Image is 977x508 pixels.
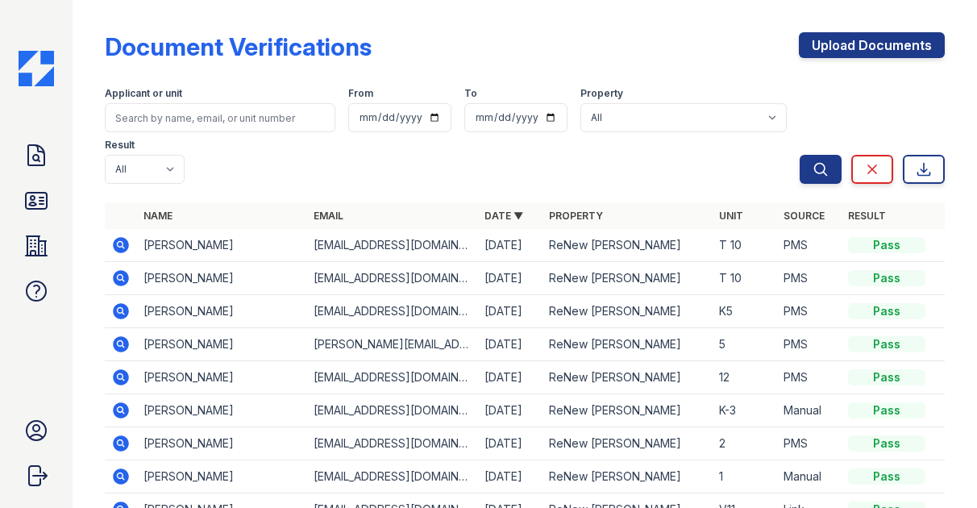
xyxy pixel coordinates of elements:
[543,262,713,295] td: ReNew [PERSON_NAME]
[719,210,743,222] a: Unit
[848,336,925,352] div: Pass
[777,361,842,394] td: PMS
[777,394,842,427] td: Manual
[484,210,523,222] a: Date ▼
[137,394,307,427] td: [PERSON_NAME]
[549,210,603,222] a: Property
[307,328,477,361] td: [PERSON_NAME][EMAIL_ADDRESS][DOMAIN_NAME]
[307,295,477,328] td: [EMAIL_ADDRESS][DOMAIN_NAME]
[777,427,842,460] td: PMS
[713,229,777,262] td: T 10
[105,139,135,152] label: Result
[777,262,842,295] td: PMS
[137,361,307,394] td: [PERSON_NAME]
[543,295,713,328] td: ReNew [PERSON_NAME]
[777,229,842,262] td: PMS
[543,328,713,361] td: ReNew [PERSON_NAME]
[543,229,713,262] td: ReNew [PERSON_NAME]
[19,51,54,86] img: CE_Icon_Blue-c292c112584629df590d857e76928e9f676e5b41ef8f769ba2f05ee15b207248.png
[478,361,543,394] td: [DATE]
[307,262,477,295] td: [EMAIL_ADDRESS][DOMAIN_NAME]
[348,87,373,100] label: From
[784,210,825,222] a: Source
[478,460,543,493] td: [DATE]
[478,295,543,328] td: [DATE]
[713,361,777,394] td: 12
[848,303,925,319] div: Pass
[105,87,182,100] label: Applicant or unit
[137,460,307,493] td: [PERSON_NAME]
[848,369,925,385] div: Pass
[713,295,777,328] td: K5
[848,237,925,253] div: Pass
[478,427,543,460] td: [DATE]
[848,210,886,222] a: Result
[137,295,307,328] td: [PERSON_NAME]
[848,435,925,452] div: Pass
[307,427,477,460] td: [EMAIL_ADDRESS][DOMAIN_NAME]
[848,468,925,485] div: Pass
[307,394,477,427] td: [EMAIL_ADDRESS][DOMAIN_NAME]
[580,87,623,100] label: Property
[137,427,307,460] td: [PERSON_NAME]
[307,361,477,394] td: [EMAIL_ADDRESS][DOMAIN_NAME]
[464,87,477,100] label: To
[848,402,925,418] div: Pass
[543,460,713,493] td: ReNew [PERSON_NAME]
[543,427,713,460] td: ReNew [PERSON_NAME]
[137,328,307,361] td: [PERSON_NAME]
[777,460,842,493] td: Manual
[105,103,335,132] input: Search by name, email, or unit number
[478,394,543,427] td: [DATE]
[713,427,777,460] td: 2
[713,460,777,493] td: 1
[478,262,543,295] td: [DATE]
[799,32,945,58] a: Upload Documents
[307,229,477,262] td: [EMAIL_ADDRESS][DOMAIN_NAME]
[314,210,343,222] a: Email
[143,210,173,222] a: Name
[543,394,713,427] td: ReNew [PERSON_NAME]
[137,229,307,262] td: [PERSON_NAME]
[777,295,842,328] td: PMS
[307,460,477,493] td: [EMAIL_ADDRESS][DOMAIN_NAME]
[543,361,713,394] td: ReNew [PERSON_NAME]
[713,262,777,295] td: T 10
[137,262,307,295] td: [PERSON_NAME]
[848,270,925,286] div: Pass
[105,32,372,61] div: Document Verifications
[478,229,543,262] td: [DATE]
[478,328,543,361] td: [DATE]
[713,394,777,427] td: K-3
[777,328,842,361] td: PMS
[713,328,777,361] td: 5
